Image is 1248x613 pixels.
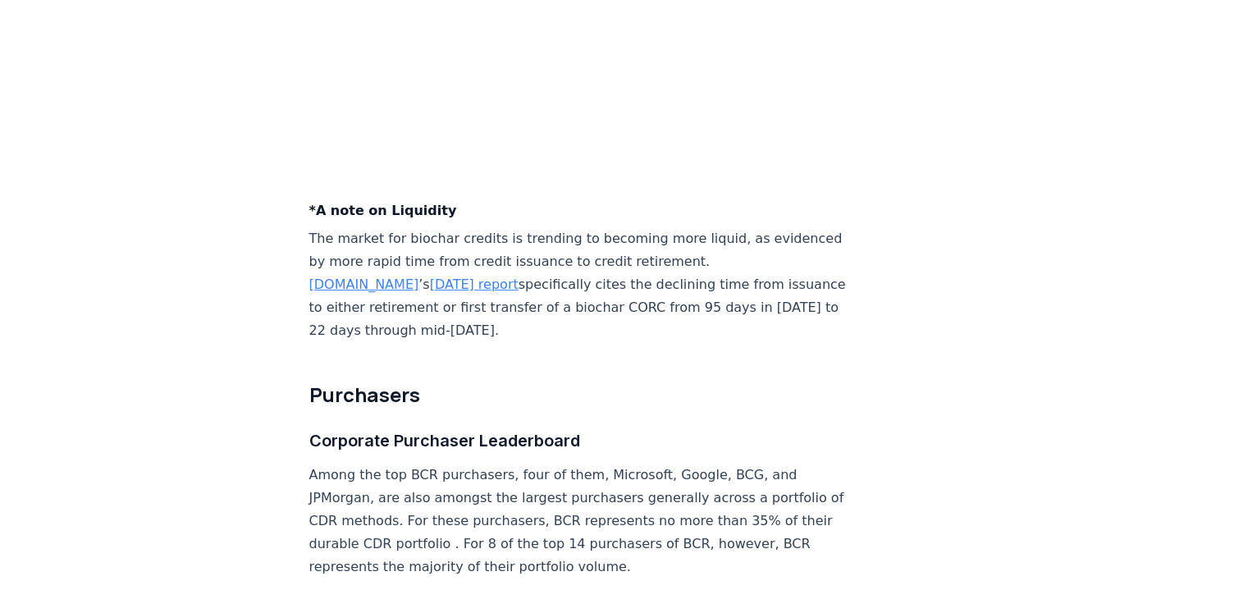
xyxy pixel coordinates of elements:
p: The market for biochar credits is trending to becoming more liquid, as evidenced by more rapid ti... [309,227,853,342]
h4: *A note on Liquidity [309,201,853,221]
h2: Purchasers [309,382,853,408]
p: Among the top BCR purchasers, four of them, Microsoft, Google, BCG, and JPMorgan, are also amongs... [309,464,853,579]
a: [DOMAIN_NAME] [309,277,419,292]
h3: Corporate Purchaser Leaderboard [309,428,853,454]
a: [DATE] report [430,277,519,292]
